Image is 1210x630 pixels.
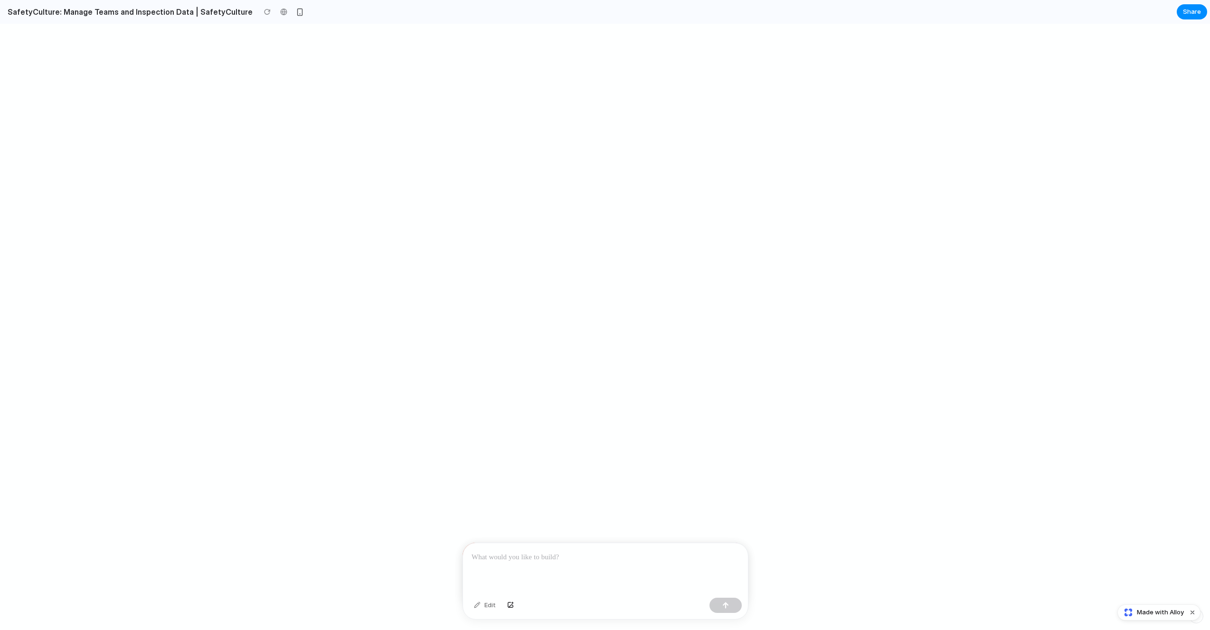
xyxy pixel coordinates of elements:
[1177,4,1207,19] button: Share
[1118,608,1185,617] a: Made with Alloy
[4,6,253,18] h2: SafetyCulture: Manage Teams and Inspection Data | SafetyCulture
[1183,7,1201,17] span: Share
[1187,607,1198,618] button: Dismiss watermark
[1137,608,1184,617] span: Made with Alloy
